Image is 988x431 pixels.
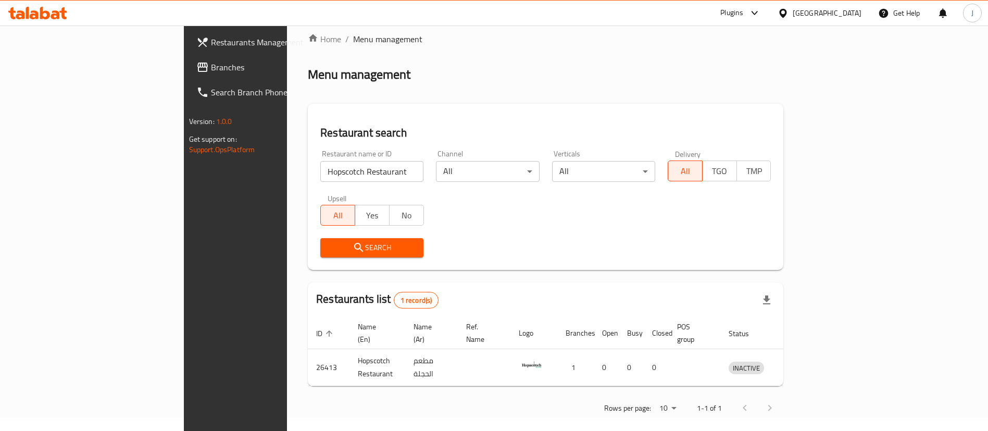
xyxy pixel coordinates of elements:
[188,55,349,80] a: Branches
[325,208,351,223] span: All
[672,164,698,179] span: All
[211,86,341,98] span: Search Branch Phone
[510,317,557,349] th: Logo
[308,317,812,386] table: enhanced table
[355,205,390,226] button: Yes
[316,291,439,309] h2: Restaurants list
[604,402,651,415] p: Rows per page:
[519,352,545,378] img: Hopscotch Restaurant
[793,7,861,19] div: [GEOGRAPHIC_DATA]
[394,208,420,223] span: No
[211,61,341,73] span: Branches
[655,401,680,416] div: Rows per page:
[394,292,439,309] div: Total records count
[216,115,232,128] span: 1.0.0
[677,321,708,346] span: POS group
[308,66,410,83] h2: Menu management
[320,161,423,182] input: Search for restaurant name or ID..
[557,317,594,349] th: Branches
[189,132,237,146] span: Get support on:
[353,33,422,45] span: Menu management
[320,205,355,226] button: All
[552,161,655,182] div: All
[736,161,771,181] button: TMP
[619,317,644,349] th: Busy
[644,349,669,386] td: 0
[358,321,393,346] span: Name (En)
[188,30,349,55] a: Restaurants Management
[754,288,779,313] div: Export file
[971,7,973,19] span: J
[675,150,701,157] label: Delivery
[405,349,458,386] td: مطعم الحجلة
[320,238,423,257] button: Search
[189,115,215,128] span: Version:
[189,143,255,156] a: Support.OpsPlatform
[320,125,771,141] h2: Restaurant search
[329,241,415,254] span: Search
[697,402,722,415] p: 1-1 of 1
[707,164,733,179] span: TGO
[557,349,594,386] td: 1
[211,36,341,48] span: Restaurants Management
[436,161,539,182] div: All
[619,349,644,386] td: 0
[720,7,743,19] div: Plugins
[644,317,669,349] th: Closed
[594,349,619,386] td: 0
[414,321,445,346] span: Name (Ar)
[188,80,349,105] a: Search Branch Phone
[729,327,762,340] span: Status
[359,208,385,223] span: Yes
[349,349,405,386] td: Hopscotch Restaurant
[316,327,336,340] span: ID
[594,317,619,349] th: Open
[466,321,498,346] span: Ref. Name
[308,33,783,45] nav: breadcrumb
[702,161,737,181] button: TGO
[389,205,424,226] button: No
[729,362,764,374] span: INACTIVE
[668,161,703,181] button: All
[328,194,347,202] label: Upsell
[741,164,767,179] span: TMP
[394,295,439,305] span: 1 record(s)
[777,317,812,349] th: Action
